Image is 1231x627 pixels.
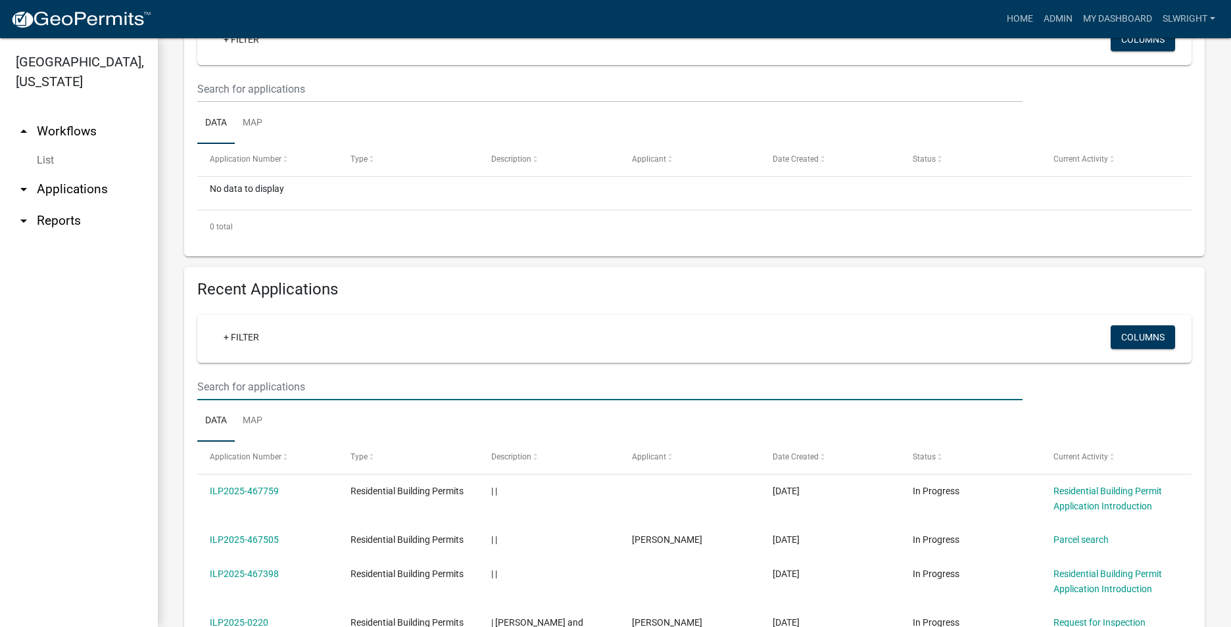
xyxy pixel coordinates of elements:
datatable-header-cell: Application Number [197,144,338,175]
datatable-header-cell: Current Activity [1041,442,1182,473]
span: | | [491,534,497,545]
span: Description [491,154,531,164]
datatable-header-cell: Date Created [760,442,900,473]
a: My Dashboard [1078,7,1157,32]
datatable-header-cell: Applicant [619,144,760,175]
span: In Progress [913,534,959,545]
span: Current Activity [1053,154,1108,164]
a: + Filter [213,325,270,349]
span: Status [913,452,936,461]
span: Residential Building Permits [350,569,464,579]
span: Applicant [632,154,666,164]
i: arrow_drop_down [16,213,32,229]
span: 08/21/2025 [773,569,800,579]
i: arrow_drop_up [16,124,32,139]
h4: Recent Applications [197,280,1192,299]
datatable-header-cell: Application Number [197,442,338,473]
datatable-header-cell: Date Created [760,144,900,175]
a: Map [235,103,270,145]
datatable-header-cell: Status [900,442,1041,473]
a: slwright [1157,7,1220,32]
span: In Progress [913,486,959,496]
a: + Filter [213,28,270,51]
datatable-header-cell: Type [338,144,479,175]
span: Residential Building Permits [350,534,464,545]
span: Residential Building Permits [350,486,464,496]
span: Application Number [210,154,281,164]
span: Applicant [632,452,666,461]
button: Columns [1111,28,1175,51]
input: Search for applications [197,76,1023,103]
a: Data [197,103,235,145]
span: Type [350,154,368,164]
i: arrow_drop_down [16,181,32,197]
span: 08/22/2025 [773,486,800,496]
a: Map [235,400,270,442]
datatable-header-cell: Status [900,144,1041,175]
span: Date Created [773,452,819,461]
datatable-header-cell: Applicant [619,442,760,473]
a: ILP2025-467759 [210,486,279,496]
div: No data to display [197,177,1192,210]
a: ILP2025-467398 [210,569,279,579]
a: Home [1002,7,1038,32]
a: Residential Building Permit Application Introduction [1053,569,1162,594]
span: | | [491,486,497,496]
span: Current Activity [1053,452,1108,461]
span: Date Created [773,154,819,164]
datatable-header-cell: Type [338,442,479,473]
a: Admin [1038,7,1078,32]
datatable-header-cell: Description [479,442,619,473]
span: Status [913,154,936,164]
a: Parcel search [1053,534,1109,545]
input: Search for applications [197,373,1023,400]
datatable-header-cell: Current Activity [1041,144,1182,175]
div: 0 total [197,210,1192,243]
span: Brian Fuller [632,534,702,545]
span: Application Number [210,452,281,461]
span: Description [491,452,531,461]
span: 08/21/2025 [773,534,800,545]
a: Data [197,400,235,442]
span: Type [350,452,368,461]
span: | | [491,569,497,579]
a: Residential Building Permit Application Introduction [1053,486,1162,511]
span: In Progress [913,569,959,579]
datatable-header-cell: Description [479,144,619,175]
button: Columns [1111,325,1175,349]
a: ILP2025-467505 [210,534,279,545]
